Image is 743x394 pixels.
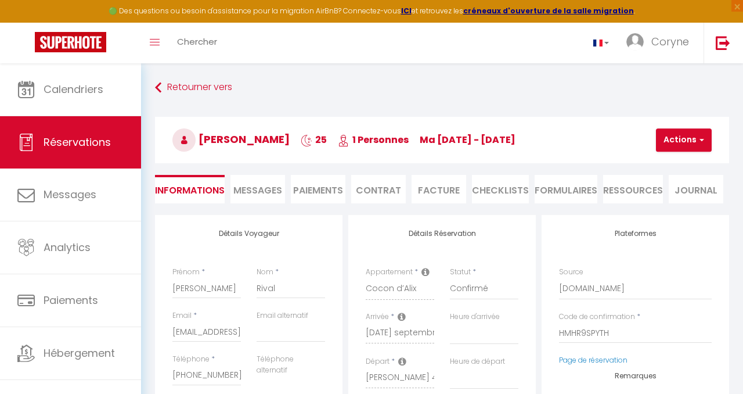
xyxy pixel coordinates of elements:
[35,32,106,52] img: Super Booking
[401,6,412,16] a: ICI
[9,5,44,40] button: Ouvrir le widget de chat LiveChat
[338,133,409,146] span: 1 Personnes
[450,311,500,323] label: Heure d'arrivée
[450,356,505,367] label: Heure de départ
[716,35,730,50] img: logout
[155,175,225,203] li: Informations
[172,230,325,238] h4: Détails Voyageur
[291,175,345,203] li: Paiements
[44,346,115,360] span: Hébergement
[172,354,210,365] label: Téléphone
[155,77,729,98] a: Retourner vers
[44,293,98,307] span: Paiements
[301,133,327,146] span: 25
[168,23,226,63] a: Chercher
[177,35,217,48] span: Chercher
[420,133,515,146] span: ma [DATE] - [DATE]
[351,175,406,203] li: Contrat
[559,372,712,380] h4: Remarques
[651,34,689,49] span: Coryne
[257,267,273,278] label: Nom
[366,311,389,323] label: Arrivée
[656,128,712,152] button: Actions
[450,267,471,278] label: Statut
[669,175,723,203] li: Journal
[257,310,308,321] label: Email alternatif
[257,354,325,376] label: Téléphone alternatif
[44,187,96,202] span: Messages
[559,311,635,323] label: Code de confirmation
[559,230,712,238] h4: Plateformes
[366,356,389,367] label: Départ
[366,267,413,278] label: Appartement
[412,175,466,203] li: Facture
[603,175,663,203] li: Ressources
[626,33,644,51] img: ...
[44,135,111,149] span: Réservations
[172,310,192,321] label: Email
[172,267,200,278] label: Prénom
[559,355,627,365] a: Page de réservation
[172,132,290,146] span: [PERSON_NAME]
[618,23,704,63] a: ... Coryne
[233,184,282,197] span: Messages
[44,240,91,255] span: Analytics
[559,267,583,278] label: Source
[463,6,634,16] a: créneaux d'ouverture de la salle migration
[472,175,529,203] li: CHECKLISTS
[44,82,103,96] span: Calendriers
[535,175,597,203] li: FORMULAIRES
[366,230,518,238] h4: Détails Réservation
